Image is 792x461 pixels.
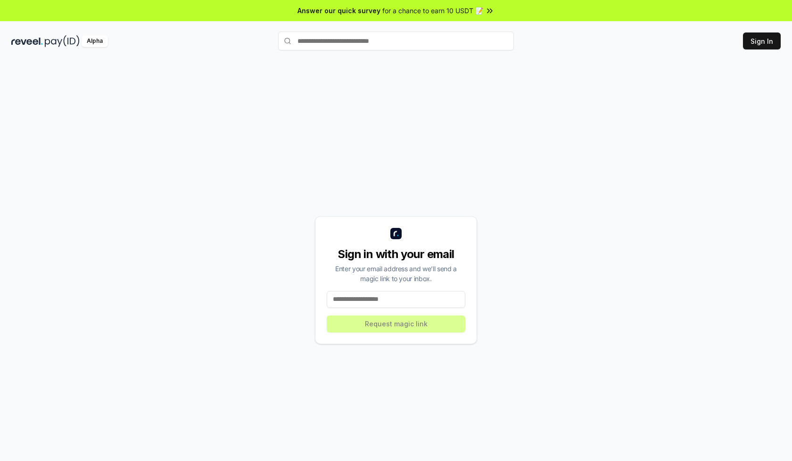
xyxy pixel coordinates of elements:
[390,228,402,239] img: logo_small
[327,247,465,262] div: Sign in with your email
[743,32,781,49] button: Sign In
[11,35,43,47] img: reveel_dark
[327,264,465,283] div: Enter your email address and we’ll send a magic link to your inbox.
[45,35,80,47] img: pay_id
[82,35,108,47] div: Alpha
[382,6,483,16] span: for a chance to earn 10 USDT 📝
[297,6,380,16] span: Answer our quick survey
